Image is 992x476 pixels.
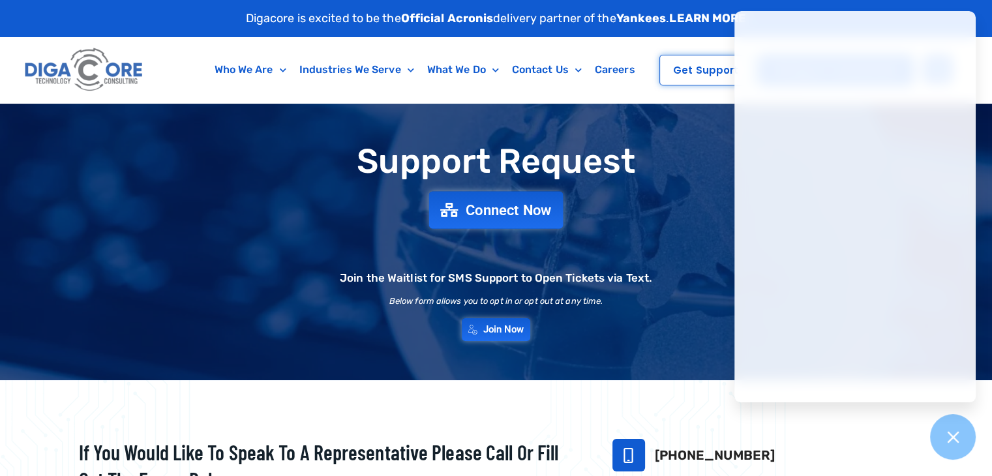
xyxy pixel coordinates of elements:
[208,55,293,85] a: Who We Are
[22,44,147,97] img: Digacore logo 1
[505,55,588,85] a: Contact Us
[199,55,650,85] nav: Menu
[46,143,946,180] h1: Support Request
[421,55,505,85] a: What We Do
[673,65,738,75] span: Get Support
[293,55,421,85] a: Industries We Serve
[588,55,642,85] a: Careers
[612,439,645,471] a: 732-646-5725
[246,10,747,27] p: Digacore is excited to be the delivery partner of the .
[483,325,524,335] span: Join Now
[401,11,494,25] strong: Official Acronis
[429,192,564,229] a: Connect Now
[655,447,775,463] a: [PHONE_NUMBER]
[340,273,652,284] h2: Join the Waitlist for SMS Support to Open Tickets via Text.
[616,11,667,25] strong: Yankees
[466,203,552,217] span: Connect Now
[389,297,603,305] h2: Below form allows you to opt in or opt out at any time.
[669,11,746,25] a: LEARN MORE
[659,55,752,85] a: Get Support
[734,11,976,402] iframe: Chatgenie Messenger
[462,318,531,341] a: Join Now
